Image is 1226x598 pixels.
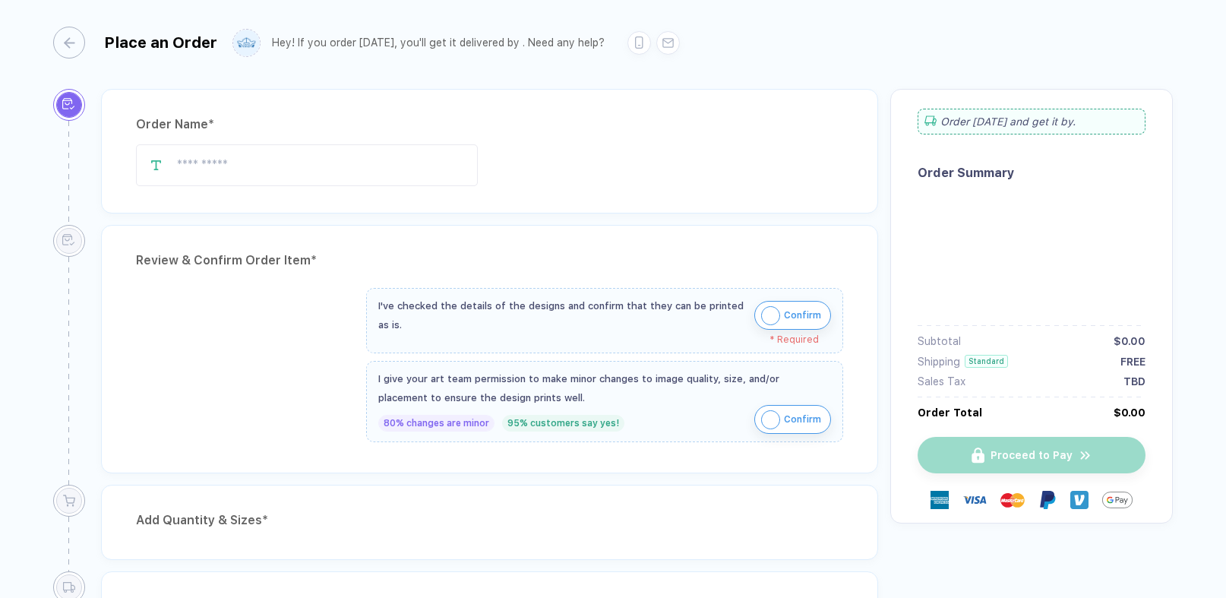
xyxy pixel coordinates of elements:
div: I've checked the details of the designs and confirm that they can be printed as is. [378,296,747,334]
div: 95% customers say yes! [502,415,624,432]
div: Order Name [136,112,843,137]
img: master-card [1000,488,1025,512]
div: Place an Order [104,33,217,52]
div: Shipping [918,356,960,368]
div: Subtotal [918,335,961,347]
div: Order Total [918,407,982,419]
div: FREE [1120,356,1145,368]
div: Standard [965,355,1008,368]
div: I give your art team permission to make minor changes to image quality, size, and/or placement to... [378,369,831,407]
img: Paypal [1038,491,1057,509]
div: 80% changes are minor [378,415,495,432]
div: Order Summary [918,166,1145,180]
div: TBD [1123,375,1145,388]
span: Confirm [784,303,821,327]
div: * Required [378,334,819,345]
button: iconConfirm [754,405,831,434]
span: Confirm [784,407,821,432]
div: $0.00 [1114,407,1145,419]
img: icon [761,410,780,429]
div: Hey! If you order [DATE], you'll get it delivered by . Need any help? [272,36,605,49]
div: Add Quantity & Sizes [136,508,843,533]
img: user profile [233,30,260,56]
img: express [931,491,949,509]
img: GPay [1102,485,1133,515]
div: Sales Tax [918,375,965,388]
img: icon [761,306,780,325]
div: $0.00 [1114,335,1145,347]
img: Venmo [1070,491,1089,509]
button: iconConfirm [754,301,831,330]
div: Order [DATE] and get it by . [918,109,1145,134]
div: Review & Confirm Order Item [136,248,843,273]
img: visa [962,488,987,512]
